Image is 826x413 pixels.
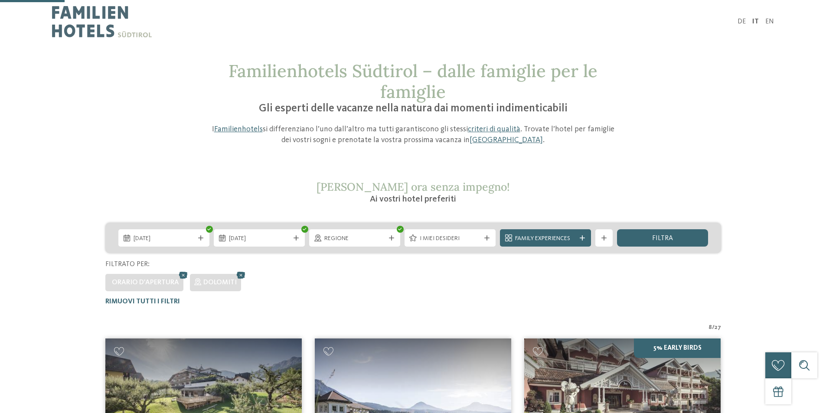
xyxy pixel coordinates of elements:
[214,125,263,133] a: Familienhotels
[738,18,746,25] a: DE
[752,18,759,25] a: IT
[207,124,619,146] p: I si differenziano l’uno dall’altro ma tutti garantiscono gli stessi . Trovate l’hotel per famigl...
[765,18,774,25] a: EN
[324,234,385,243] span: Regione
[105,298,180,305] span: Rimuovi tutti i filtri
[229,234,290,243] span: [DATE]
[712,323,715,332] span: /
[112,279,179,286] span: Orario d'apertura
[259,103,568,114] span: Gli esperti delle vacanze nella natura dai momenti indimenticabili
[370,195,456,204] span: Ai vostri hotel preferiti
[229,60,597,103] span: Familienhotels Südtirol – dalle famiglie per le famiglie
[708,323,712,332] span: 8
[420,234,480,243] span: I miei desideri
[515,234,576,243] span: Family Experiences
[468,125,520,133] a: criteri di qualità
[134,234,194,243] span: [DATE]
[203,279,237,286] span: Dolomiti
[652,235,673,242] span: filtra
[715,323,721,332] span: 27
[317,180,510,194] span: [PERSON_NAME] ora senza impegno!
[105,261,150,268] span: Filtrato per:
[470,136,543,144] a: [GEOGRAPHIC_DATA]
